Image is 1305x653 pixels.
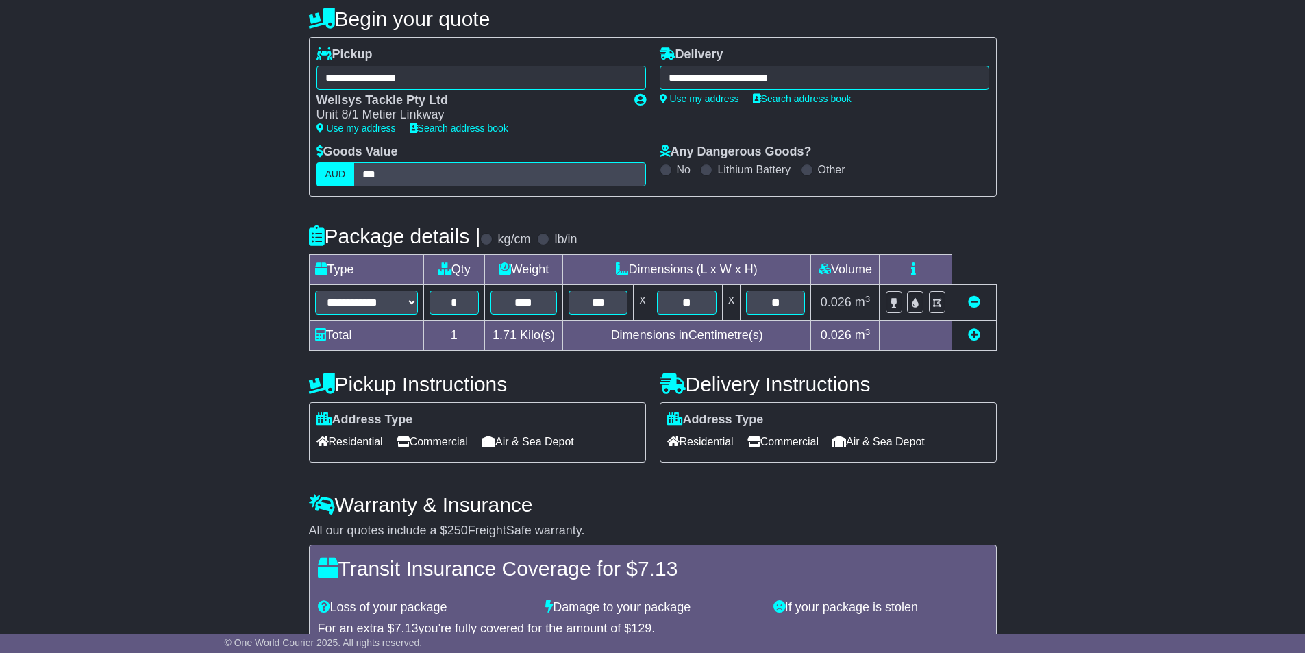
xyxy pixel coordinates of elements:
[316,162,355,186] label: AUD
[821,295,852,309] span: 0.026
[753,93,852,104] a: Search address book
[660,145,812,160] label: Any Dangerous Goods?
[447,523,468,537] span: 250
[309,255,423,285] td: Type
[395,621,419,635] span: 7.13
[316,431,383,452] span: Residential
[538,600,767,615] div: Damage to your package
[832,431,925,452] span: Air & Sea Depot
[631,621,651,635] span: 129
[225,637,423,648] span: © One World Courier 2025. All rights reserved.
[309,8,997,30] h4: Begin your quote
[747,431,819,452] span: Commercial
[497,232,530,247] label: kg/cm
[865,327,871,337] sup: 3
[316,47,373,62] label: Pickup
[311,600,539,615] div: Loss of your package
[865,294,871,304] sup: 3
[410,123,508,134] a: Search address book
[562,255,811,285] td: Dimensions (L x W x H)
[677,163,691,176] label: No
[667,412,764,428] label: Address Type
[767,600,995,615] div: If your package is stolen
[821,328,852,342] span: 0.026
[482,431,574,452] span: Air & Sea Depot
[316,123,396,134] a: Use my address
[318,621,988,637] div: For an extra $ you're fully covered for the amount of $ .
[562,321,811,351] td: Dimensions in Centimetre(s)
[316,412,413,428] label: Address Type
[660,47,723,62] label: Delivery
[316,145,398,160] label: Goods Value
[423,255,484,285] td: Qty
[554,232,577,247] label: lb/in
[660,93,739,104] a: Use my address
[484,321,562,351] td: Kilo(s)
[638,557,678,580] span: 7.13
[309,321,423,351] td: Total
[318,557,988,580] h4: Transit Insurance Coverage for $
[811,255,880,285] td: Volume
[722,285,740,321] td: x
[309,225,481,247] h4: Package details |
[818,163,845,176] label: Other
[316,108,621,123] div: Unit 8/1 Metier Linkway
[309,493,997,516] h4: Warranty & Insurance
[634,285,651,321] td: x
[968,295,980,309] a: Remove this item
[316,93,621,108] div: Wellsys Tackle Pty Ltd
[484,255,562,285] td: Weight
[717,163,791,176] label: Lithium Battery
[309,373,646,395] h4: Pickup Instructions
[667,431,734,452] span: Residential
[855,295,871,309] span: m
[397,431,468,452] span: Commercial
[855,328,871,342] span: m
[968,328,980,342] a: Add new item
[423,321,484,351] td: 1
[309,523,997,539] div: All our quotes include a $ FreightSafe warranty.
[660,373,997,395] h4: Delivery Instructions
[493,328,517,342] span: 1.71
